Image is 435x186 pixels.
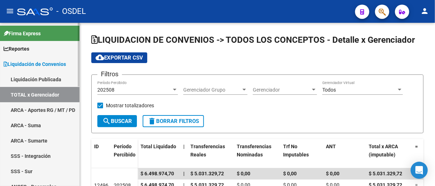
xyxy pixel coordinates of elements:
[91,35,415,45] span: LIQUIDACION DE CONVENIOS -> TODOS LOS CONCEPTOS - Detalle x Gerenciador
[140,171,174,176] span: $ 6.498.974,70
[366,139,412,170] datatable-header-cell: Total x ARCA (imputable)
[369,144,398,157] span: Total x ARCA (imputable)
[97,87,114,93] span: 202508
[183,144,185,149] span: |
[283,171,297,176] span: $ 0,00
[283,144,309,157] span: Trf No Imputables
[234,139,280,170] datatable-header-cell: Transferencias Nominadas
[91,52,147,63] button: Exportar CSV
[4,30,41,37] span: Firma Express
[148,117,156,125] mat-icon: delete
[237,171,250,176] span: $ 0,00
[415,144,418,149] span: =
[326,144,336,149] span: ANT
[190,171,224,176] span: $ 5.031.329,72
[183,87,241,93] span: Gerenciador Grupo
[56,4,86,19] span: - OSDEL
[97,69,122,79] h3: Filtros
[180,139,188,170] datatable-header-cell: |
[148,118,199,124] span: Borrar Filtros
[143,115,204,127] button: Borrar Filtros
[188,139,234,170] datatable-header-cell: Transferencias Reales
[237,144,271,157] span: Transferencias Nominadas
[114,144,135,157] span: Período Percibido
[96,55,143,61] span: Exportar CSV
[280,139,323,170] datatable-header-cell: Trf No Imputables
[140,144,176,149] span: Total Liquidado
[97,115,137,127] button: Buscar
[91,139,111,169] datatable-header-cell: ID
[253,87,311,93] span: Gerenciador
[111,139,138,169] datatable-header-cell: Período Percibido
[183,171,185,176] span: |
[421,7,429,15] mat-icon: person
[411,162,428,179] div: Open Intercom Messenger
[4,60,66,68] span: Liquidación de Convenios
[138,139,180,170] datatable-header-cell: Total Liquidado
[4,45,29,53] span: Reportes
[369,171,402,176] span: $ 5.031.329,72
[322,87,336,93] span: Todos
[326,171,339,176] span: $ 0,00
[190,144,225,157] span: Transferencias Reales
[102,117,111,125] mat-icon: search
[102,118,132,124] span: Buscar
[94,144,99,149] span: ID
[96,53,104,62] mat-icon: cloud_download
[323,139,366,170] datatable-header-cell: ANT
[6,7,14,15] mat-icon: menu
[106,101,154,110] span: Mostrar totalizadores
[412,139,421,170] datatable-header-cell: =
